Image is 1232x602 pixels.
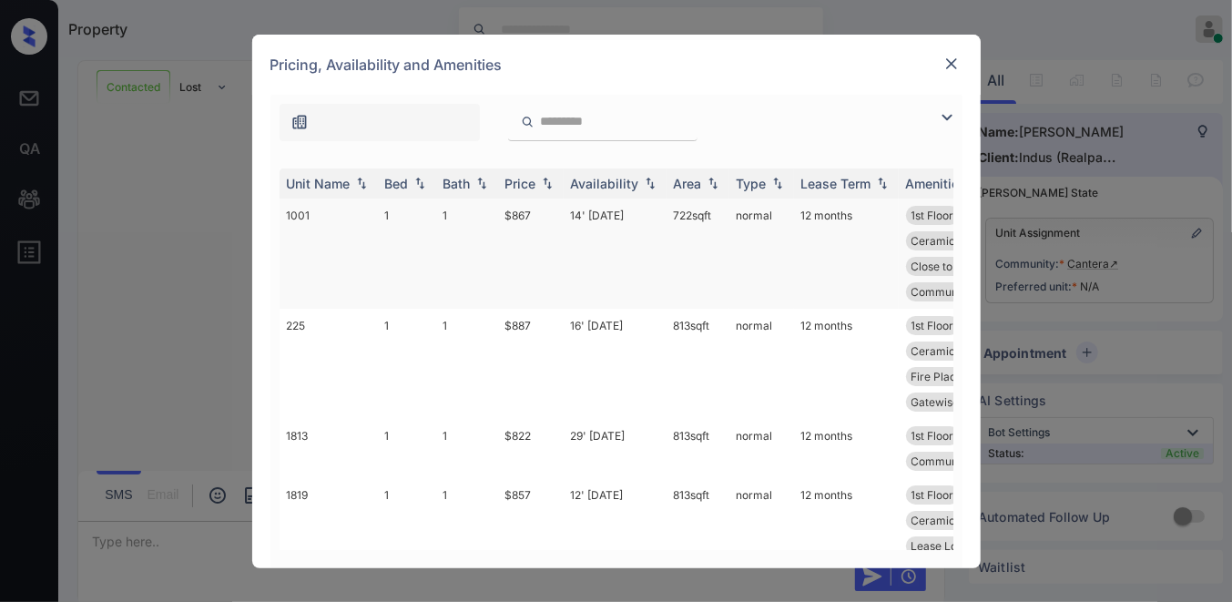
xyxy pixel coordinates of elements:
img: close [942,55,961,73]
td: 1 [436,419,498,478]
td: normal [729,419,794,478]
img: sorting [769,177,787,189]
td: 1 [378,199,436,309]
td: normal [729,199,794,309]
img: sorting [352,177,371,189]
td: normal [729,309,794,419]
td: $822 [498,419,564,478]
td: 16' [DATE] [564,309,667,419]
span: Fire Place in B... [911,370,993,383]
td: 12 months [794,309,899,419]
div: Type [737,176,767,191]
img: icon-zuma [936,107,958,128]
td: 813 sqft [667,309,729,419]
img: sorting [873,177,891,189]
td: $887 [498,309,564,419]
div: Lease Term [801,176,871,191]
span: Community Fee [911,285,993,299]
td: 1813 [280,419,378,478]
td: 14' [DATE] [564,199,667,309]
td: 29' [DATE] [564,419,667,478]
td: 12' [DATE] [564,478,667,563]
img: sorting [641,177,659,189]
td: 813 sqft [667,419,729,478]
td: 12 months [794,478,899,563]
span: 1st Floor [911,429,954,443]
td: $857 [498,478,564,563]
span: 1st Floor [911,209,954,222]
td: 12 months [794,199,899,309]
img: icon-zuma [521,114,535,130]
span: Close to [PERSON_NAME]... [911,260,1053,273]
td: 1001 [280,199,378,309]
td: 1819 [280,478,378,563]
td: 1 [436,199,498,309]
span: 1st Floor [911,488,954,502]
td: $867 [498,199,564,309]
td: 225 [280,309,378,419]
td: 1 [378,419,436,478]
img: sorting [473,177,491,189]
div: Availability [571,176,639,191]
img: icon-zuma [290,113,309,131]
div: Amenities [906,176,967,191]
td: 1 [436,478,498,563]
div: Bed [385,176,409,191]
td: normal [729,478,794,563]
span: Ceramic Tile Ki... [911,514,999,527]
span: Gatewise [911,395,960,409]
img: sorting [704,177,722,189]
span: Ceramic Tile Di... [911,234,1000,248]
div: Unit Name [287,176,351,191]
img: sorting [411,177,429,189]
td: 1 [378,478,436,563]
td: 722 sqft [667,199,729,309]
div: Price [505,176,536,191]
div: Bath [443,176,471,191]
span: Community Fee [911,454,993,468]
td: 1 [378,309,436,419]
span: Ceramic Tile Ki... [911,344,999,358]
span: 1st Floor [911,319,954,332]
td: 12 months [794,419,899,478]
td: 1 [436,309,498,419]
div: Pricing, Availability and Amenities [252,35,981,95]
td: 813 sqft [667,478,729,563]
img: sorting [538,177,556,189]
span: Lease Lock [911,539,971,553]
div: Area [674,176,702,191]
